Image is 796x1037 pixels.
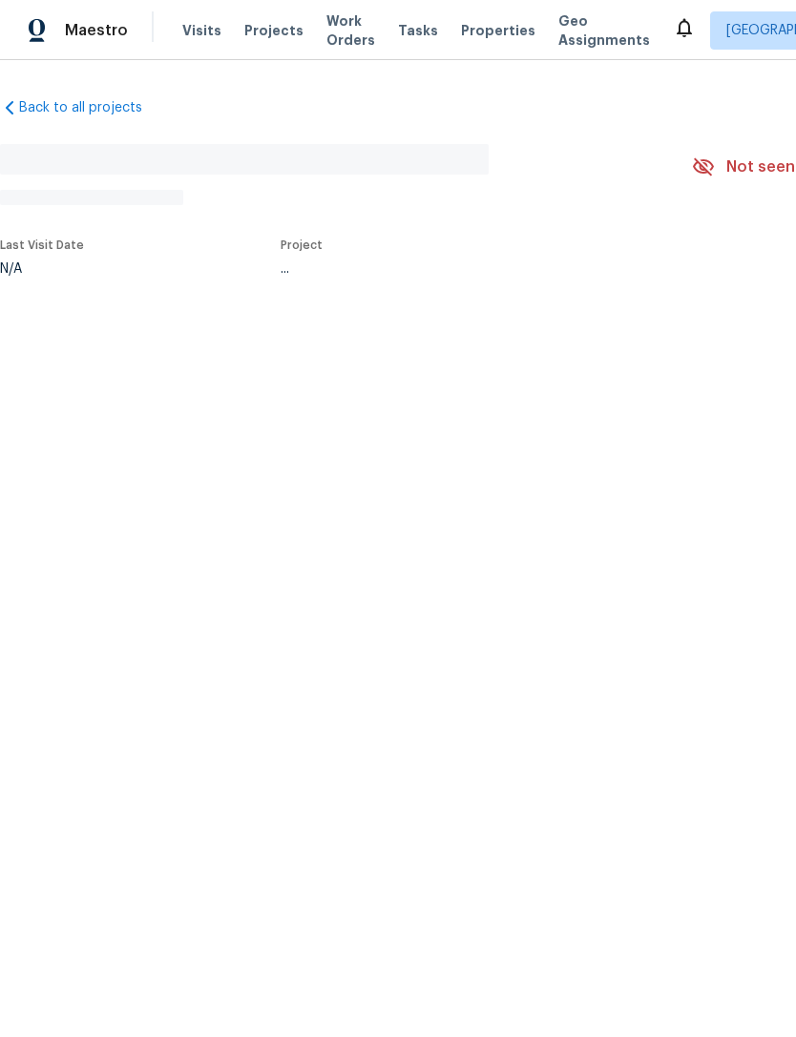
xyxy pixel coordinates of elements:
[326,11,375,50] span: Work Orders
[182,21,221,40] span: Visits
[461,21,535,40] span: Properties
[244,21,304,40] span: Projects
[65,21,128,40] span: Maestro
[398,24,438,37] span: Tasks
[558,11,650,50] span: Geo Assignments
[281,239,323,251] span: Project
[281,262,647,276] div: ...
